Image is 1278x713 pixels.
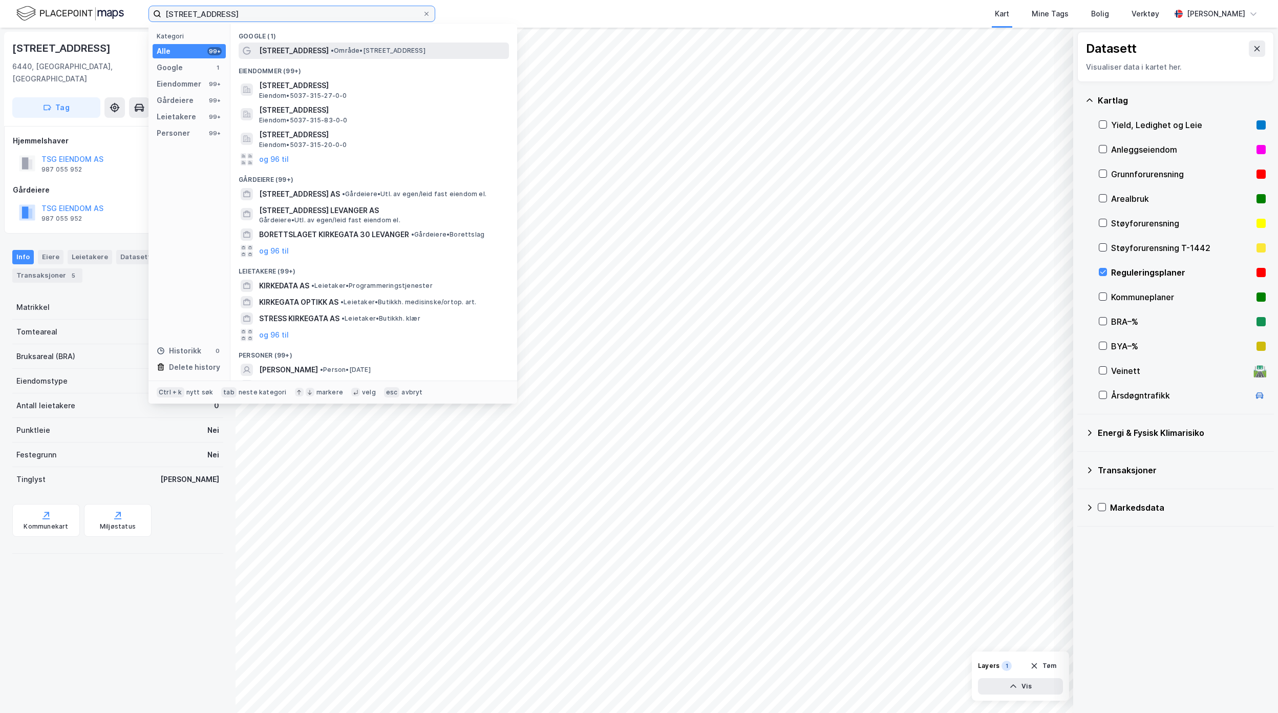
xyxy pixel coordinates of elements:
[230,59,517,77] div: Eiendommer (99+)
[161,6,422,22] input: Søk på adresse, matrikkel, gårdeiere, leietakere eller personer
[16,375,68,387] div: Eiendomstype
[259,92,347,100] span: Eiendom • 5037-315-27-0-0
[1110,501,1266,514] div: Markedsdata
[259,296,338,308] span: KIRKEGATA OPTIKK AS
[401,388,422,396] div: avbryt
[342,190,345,198] span: •
[331,47,334,54] span: •
[12,250,34,264] div: Info
[169,361,220,373] div: Delete history
[978,662,999,670] div: Layers
[230,259,517,278] div: Leietakere (99+)
[12,40,113,56] div: [STREET_ADDRESS]
[221,387,237,397] div: tab
[186,388,214,396] div: nytt søk
[16,350,75,363] div: Bruksareal (BRA)
[230,343,517,362] div: Personer (99+)
[157,111,196,123] div: Leietakere
[259,79,505,92] span: [STREET_ADDRESS]
[157,387,184,397] div: Ctrl + k
[1111,143,1252,156] div: Anleggseiendom
[207,80,222,88] div: 99+
[331,47,425,55] span: Område • [STREET_ADDRESS]
[68,250,112,264] div: Leietakere
[1091,8,1109,20] div: Bolig
[1111,389,1249,402] div: Årsdøgntrafikk
[1024,658,1063,674] button: Tøm
[259,228,409,241] span: BORETTSLAGET KIRKEGATA 30 LEVANGER
[1098,94,1266,107] div: Kartlag
[41,215,82,223] div: 987 055 952
[411,230,484,239] span: Gårdeiere • Borettslag
[230,24,517,43] div: Google (1)
[311,282,314,289] span: •
[411,230,414,238] span: •
[1086,61,1265,73] div: Visualiser data i kartet her.
[16,400,75,412] div: Antall leietakere
[157,45,171,57] div: Alle
[38,250,63,264] div: Eiere
[362,388,376,396] div: velg
[259,329,289,341] button: og 96 til
[1111,168,1252,180] div: Grunnforurensning
[1086,40,1137,57] div: Datasett
[311,282,433,290] span: Leietaker • Programmeringstjenester
[24,522,68,531] div: Kommunekart
[68,270,78,281] div: 5
[16,301,50,313] div: Matrikkel
[259,153,289,165] button: og 96 til
[12,268,82,283] div: Transaksjoner
[342,314,345,322] span: •
[157,127,190,139] div: Personer
[157,32,226,40] div: Kategori
[1111,316,1252,328] div: BRA–%
[116,250,155,264] div: Datasett
[207,129,222,137] div: 99+
[16,424,50,436] div: Punktleie
[259,104,505,116] span: [STREET_ADDRESS]
[16,473,46,486] div: Tinglyst
[13,184,223,196] div: Gårdeiere
[320,366,323,373] span: •
[259,141,347,149] span: Eiendom • 5037-315-20-0-0
[995,8,1009,20] div: Kart
[207,113,222,121] div: 99+
[16,449,56,461] div: Festegrunn
[259,116,348,124] span: Eiendom • 5037-315-83-0-0
[978,678,1063,695] button: Vis
[239,388,287,396] div: neste kategori
[259,312,339,325] span: STRESS KIRKEGATA AS
[1132,8,1159,20] div: Verktøy
[157,61,183,74] div: Google
[340,298,476,306] span: Leietaker • Butikkh. medisinske/ortop. art.
[1111,217,1252,229] div: Støyforurensning
[259,280,309,292] span: KIRKEDATA AS
[214,64,222,72] div: 1
[160,473,219,486] div: [PERSON_NAME]
[259,204,505,217] span: [STREET_ADDRESS] LEVANGER AS
[207,47,222,55] div: 99+
[320,366,371,374] span: Person • [DATE]
[214,347,222,355] div: 0
[13,135,223,147] div: Hjemmelshaver
[230,167,517,186] div: Gårdeiere (99+)
[259,188,340,200] span: [STREET_ADDRESS] AS
[1227,664,1278,713] div: Kontrollprogram for chat
[214,400,219,412] div: 0
[342,314,420,323] span: Leietaker • Butikkh. klær
[1032,8,1069,20] div: Mine Tags
[1227,664,1278,713] iframe: Chat Widget
[316,388,343,396] div: markere
[207,449,219,461] div: Nei
[340,298,344,306] span: •
[16,326,57,338] div: Tomteareal
[157,345,201,357] div: Historikk
[41,165,82,174] div: 987 055 952
[1187,8,1245,20] div: [PERSON_NAME]
[259,129,505,141] span: [STREET_ADDRESS]
[100,522,136,531] div: Miljøstatus
[259,245,289,257] button: og 96 til
[259,216,400,224] span: Gårdeiere • Utl. av egen/leid fast eiendom el.
[1253,364,1267,378] div: 🛣️
[1111,119,1252,131] div: Yield, Ledighet og Leie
